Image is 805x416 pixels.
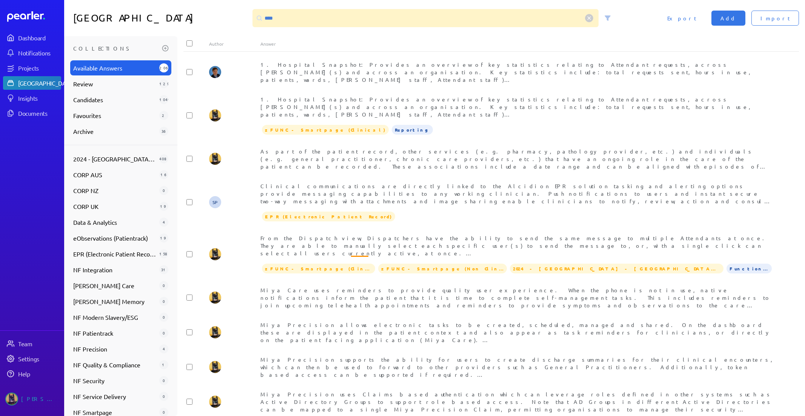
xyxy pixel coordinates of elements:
div: 158 [159,249,168,258]
a: Dashboard [3,31,61,45]
span: 1. Hospital Snapshot: Provides an overview of key statistics relating to Attendant requests, acro... [260,96,762,178]
a: Projects [3,61,61,75]
span: Reporting [392,125,433,135]
a: Dashboard [7,11,61,22]
a: Team [3,337,61,350]
span: NF Patientrack [73,329,156,338]
img: Tung Nguyen [209,361,221,373]
div: 0 [159,392,168,401]
span: EPR (Electronic Patient Record) [262,212,395,221]
div: Documents [18,109,60,117]
span: EPR (Electronic Patient Record) [73,249,156,258]
div: 19 [159,202,168,211]
a: Settings [3,352,61,365]
span: NF Security [73,376,156,385]
span: NF Precision [73,344,156,353]
div: Team [18,340,60,347]
span: NF Quality & Compliance [73,360,156,369]
span: [PERSON_NAME] Care [73,281,156,290]
span: 2024 - VIC - Peninsula - Flow [510,264,723,273]
div: 36 [159,127,168,136]
span: Candidates [73,95,156,104]
span: Review [73,79,156,88]
span: NF Integration [73,265,156,274]
div: 0 [159,186,168,195]
span: CORP NZ [73,186,156,195]
button: Add [711,11,745,26]
span: Import [760,14,790,22]
div: Projects [18,64,60,72]
img: Tung Nguyen [209,396,221,408]
img: Tung Nguyen [209,326,221,338]
span: Favourites [73,111,156,120]
span: eObservations (Patientrack) [73,233,156,243]
div: Insights [18,94,60,102]
span: Export [667,14,696,22]
div: Author [209,41,260,47]
div: 1292 [159,79,168,88]
span: Miya Precision allows electronic tasks to be created, scheduled, managed and shared. On the dashb... [260,321,771,411]
button: Import [751,11,799,26]
div: 408 [159,154,168,163]
a: Notifications [3,46,61,60]
h1: [GEOGRAPHIC_DATA] [73,9,249,27]
span: Add [720,14,736,22]
span: Sarah Pendlebury [209,196,221,208]
span: 1. Hospital Snapshot: Provides an overview of key statistics relating to Attendant requests, acro... [260,61,762,166]
a: Documents [3,106,61,120]
div: [PERSON_NAME] [21,393,59,405]
div: 0 [159,281,168,290]
span: CORP AUS [73,170,156,179]
a: Tung Nguyen's photo[PERSON_NAME] [3,390,61,408]
div: 1049 [159,95,168,104]
div: 16 [159,170,168,179]
div: 0 [159,313,168,322]
div: [GEOGRAPHIC_DATA] [18,79,74,87]
span: Functional [727,264,772,273]
div: 1 [159,360,168,369]
div: 0 [159,376,168,385]
span: chat [351,256,368,266]
span: NF Service Delivery [73,392,156,401]
div: 2 [159,111,168,120]
div: Help [18,370,60,378]
span: [PERSON_NAME] Memory [73,297,156,306]
img: Tung Nguyen [209,292,221,304]
div: 19 [159,233,168,243]
div: 4 [159,218,168,227]
div: Answer [260,41,773,47]
span: From the Dispatch view, Dispatchers have the ability to send the same message to multiple Attenda... [260,235,769,266]
div: Settings [18,355,60,362]
a: Insights [3,91,61,105]
span: Available Answers [73,63,156,72]
img: Tung Nguyen [209,109,221,121]
div: 2060 [159,63,168,72]
span: Archive [73,127,156,136]
div: 4 [159,344,168,353]
img: Tung Nguyen [209,248,221,260]
span: CORP UK [73,202,156,211]
span: Data & Analytics [73,218,156,227]
span: zFUNC - Smartpage (Non Clinical) [378,264,507,273]
span: 2024 - [GEOGRAPHIC_DATA] - [GEOGRAPHIC_DATA] - Flow [73,154,156,163]
img: Tung Nguyen [5,393,18,405]
span: NF Modern Slavery/ESG [73,313,156,322]
img: Tung Nguyen [209,153,221,165]
div: Notifications [18,49,60,57]
img: Sam Blight [209,66,221,78]
div: 0 [159,329,168,338]
div: 31 [159,265,168,274]
a: [GEOGRAPHIC_DATA] [3,76,61,90]
span: As part of the patient record, other services (e.g. pharmacy, pathology provider, etc.) and indiv... [260,148,767,200]
a: Help [3,367,61,381]
span: zFUNC - Smartpage (Clinical) [262,264,375,273]
span: zFUNC - Smartpage (Clinical) [262,125,389,135]
div: Dashboard [18,34,60,41]
button: Export [658,11,705,26]
span: Miya Care uses reminders to provide quality user experience. When the phone is not in use, native... [260,287,771,407]
div: 0 [159,297,168,306]
h3: Collections [73,42,159,54]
